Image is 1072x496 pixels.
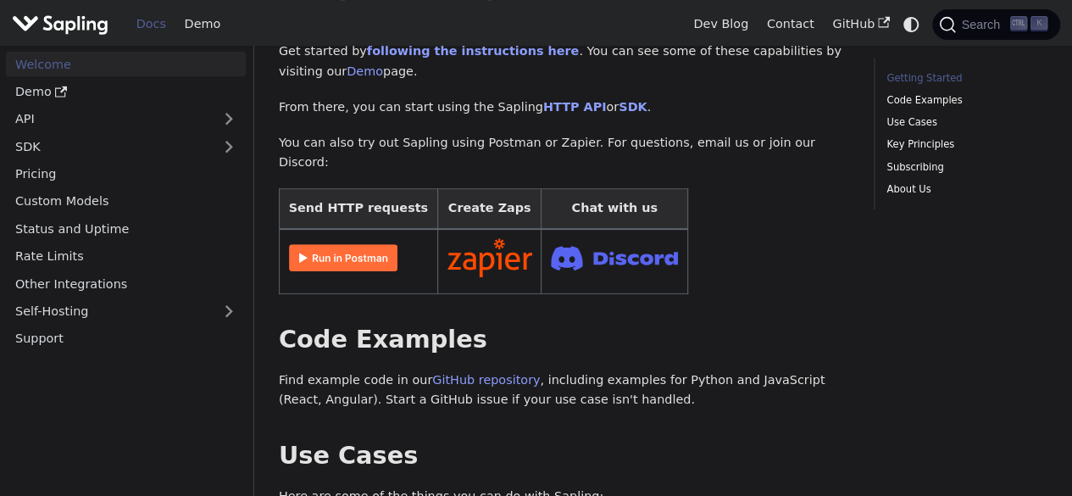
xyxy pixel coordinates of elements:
[279,441,849,471] h2: Use Cases
[899,12,924,36] button: Switch between dark and light mode (currently system mode)
[212,107,246,131] button: Expand sidebar category 'API'
[823,11,898,37] a: GitHub
[619,100,647,114] a: SDK
[432,373,540,387] a: GitHub repository
[279,42,849,82] p: Get started by . You can see some of these capabilities by visiting our page.
[886,70,1041,86] a: Getting Started
[279,189,437,229] th: Send HTTP requests
[279,325,849,355] h2: Code Examples
[886,159,1041,176] a: Subscribing
[6,216,246,241] a: Status and Uptime
[367,44,579,58] a: following the instructions here
[279,371,849,411] p: Find example code in our , including examples for Python and JavaScript (React, Angular). Start a...
[437,189,542,229] th: Create Zaps
[279,98,849,118] p: From there, you can start using the Sapling or .
[127,11,175,37] a: Docs
[6,162,246,187] a: Pricing
[932,9,1059,40] button: Search (Ctrl+K)
[886,137,1041,153] a: Key Principles
[289,244,397,271] img: Run in Postman
[447,238,532,277] img: Connect in Zapier
[542,189,688,229] th: Chat with us
[551,241,678,276] img: Join Discord
[12,12,114,36] a: Sapling.ai
[279,133,849,174] p: You can also try out Sapling using Postman or Zapier. For questions, email us or join our Discord:
[543,100,607,114] a: HTTP API
[6,189,246,214] a: Custom Models
[886,92,1041,109] a: Code Examples
[6,107,212,131] a: API
[6,52,246,76] a: Welcome
[212,134,246,159] button: Expand sidebar category 'SDK'
[956,18,1010,31] span: Search
[758,11,824,37] a: Contact
[175,11,230,37] a: Demo
[347,64,383,78] a: Demo
[6,271,246,296] a: Other Integrations
[886,181,1041,198] a: About Us
[6,80,246,104] a: Demo
[886,114,1041,131] a: Use Cases
[12,12,108,36] img: Sapling.ai
[6,299,246,324] a: Self-Hosting
[6,134,212,159] a: SDK
[684,11,757,37] a: Dev Blog
[1030,16,1047,31] kbd: K
[6,244,246,269] a: Rate Limits
[6,326,246,351] a: Support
